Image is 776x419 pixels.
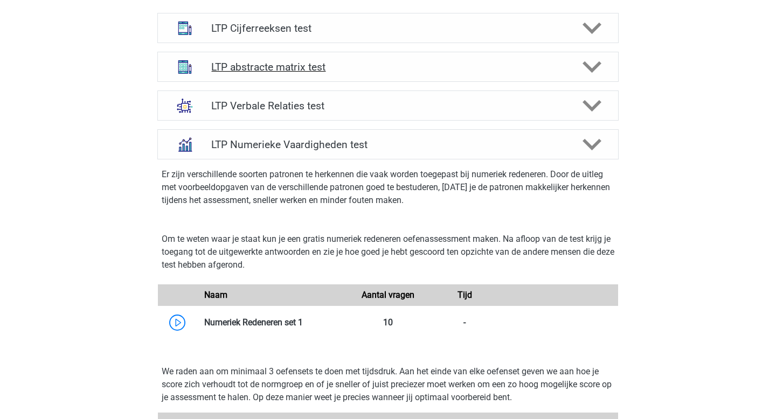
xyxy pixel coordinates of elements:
p: Om te weten waar je staat kun je een gratis numeriek redeneren oefenassessment maken. Na afloop v... [162,233,614,271]
a: numeriek redeneren LTP Numerieke Vaardigheden test [153,129,623,159]
img: abstracte matrices [171,53,199,81]
p: We raden aan om minimaal 3 oefensets te doen met tijdsdruk. Aan het einde van elke oefenset geven... [162,365,614,404]
img: numeriek redeneren [171,130,199,158]
div: Aantal vragen [350,289,426,302]
img: cijferreeksen [171,14,199,42]
div: Numeriek Redeneren set 1 [196,316,350,329]
h4: LTP Numerieke Vaardigheden test [211,138,564,151]
p: Er zijn verschillende soorten patronen te herkennen die vaak worden toegepast bij numeriek redene... [162,168,614,207]
img: analogieen [171,92,199,120]
a: analogieen LTP Verbale Relaties test [153,90,623,121]
a: abstracte matrices LTP abstracte matrix test [153,52,623,82]
h4: LTP Verbale Relaties test [211,100,564,112]
h4: LTP abstracte matrix test [211,61,564,73]
div: Tijd [426,289,503,302]
h4: LTP Cijferreeksen test [211,22,564,34]
a: cijferreeksen LTP Cijferreeksen test [153,13,623,43]
div: Naam [196,289,350,302]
